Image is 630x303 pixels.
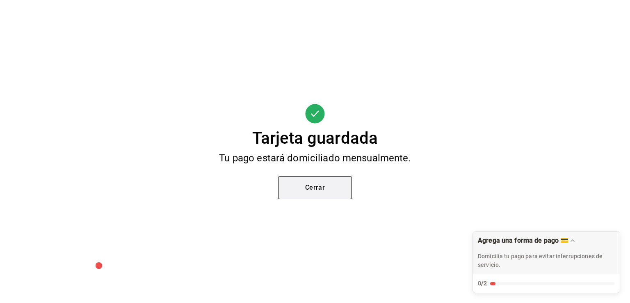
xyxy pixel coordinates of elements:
button: Cerrar [278,176,352,199]
div: Agrega una forma de pago 💳 [472,231,620,293]
div: 0/2 [478,279,487,288]
p: Domicilia tu pago para evitar interrupciones de servicio. [478,252,615,269]
div: Drag to move checklist [473,232,620,274]
div: Agrega una forma de pago 💳 [478,236,568,244]
div: Tarjeta guardada [252,130,378,147]
div: Tu pago estará domiciliado mensualmente. [193,153,437,163]
button: Expand Checklist [473,232,620,293]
